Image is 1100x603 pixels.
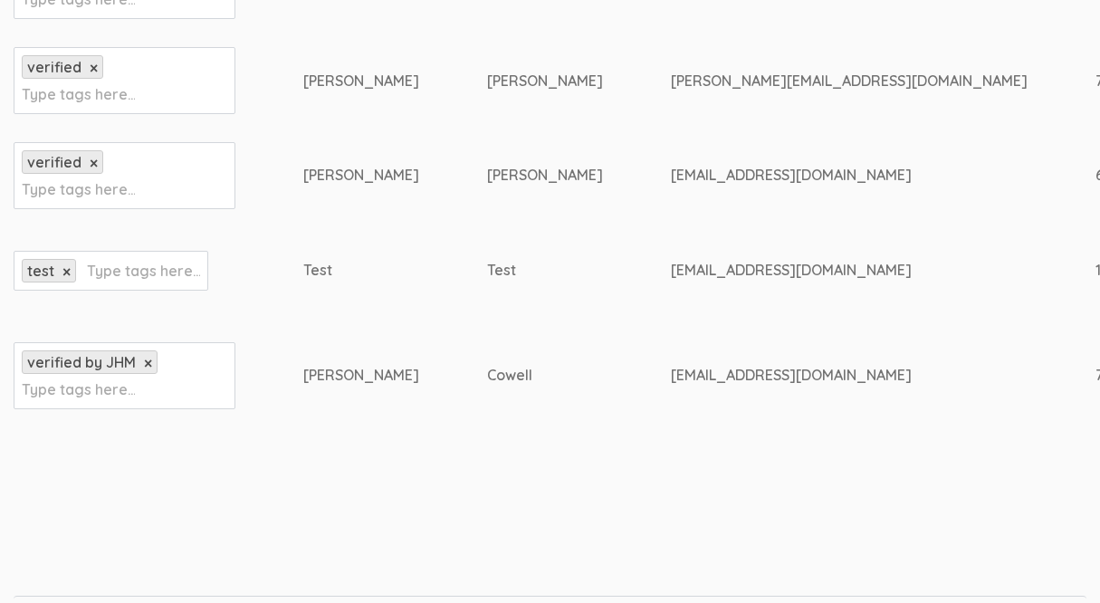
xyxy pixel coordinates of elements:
div: [PERSON_NAME] [303,71,419,91]
a: × [90,61,98,76]
div: [EMAIL_ADDRESS][DOMAIN_NAME] [671,260,1028,281]
div: [PERSON_NAME] [303,165,419,186]
a: × [62,264,71,280]
input: Type tags here... [22,378,135,401]
a: × [144,356,152,371]
div: [PERSON_NAME][EMAIL_ADDRESS][DOMAIN_NAME] [671,71,1028,91]
div: Test [303,260,419,281]
a: × [90,156,98,171]
input: Type tags here... [87,259,200,282]
div: [EMAIL_ADDRESS][DOMAIN_NAME] [671,165,1028,186]
div: Cowell [487,365,603,386]
div: [PERSON_NAME] [303,365,419,386]
input: Type tags here... [22,177,135,201]
div: Test [487,260,603,281]
div: [PERSON_NAME] [487,71,603,91]
input: Type tags here... [22,82,135,106]
span: test [27,262,54,280]
span: verified [27,58,81,76]
div: [EMAIL_ADDRESS][DOMAIN_NAME] [671,365,1028,386]
span: verified by JHM [27,353,136,371]
div: [PERSON_NAME] [487,165,603,186]
span: verified [27,153,81,171]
